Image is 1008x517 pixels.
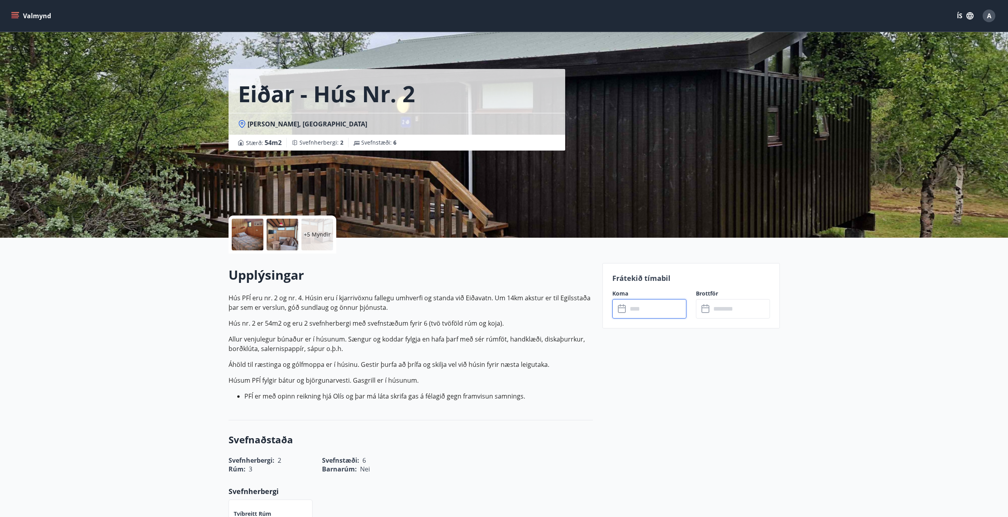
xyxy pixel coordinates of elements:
[340,139,343,146] span: 2
[229,360,593,369] p: Áhöld til ræstinga og gólfmoppa er í húsinu. Gestir þurfa að þrífa og skilja vel við húsin fyrir ...
[696,290,770,298] label: Brottför
[229,433,593,446] h3: Svefnaðstaða
[393,139,396,146] span: 6
[246,138,282,147] span: Stærð :
[229,376,593,385] p: Húsum PFÍ fylgir bátur og björgunarvesti. Gasgrill er í húsunum.
[229,293,593,312] p: Hús PFÍ eru nr. 2 og nr. 4. Húsin eru í kjarrivöxnu fallegu umhverfi og standa við Eiðavatn. Um 1...
[229,465,246,473] span: Rúm :
[238,78,415,109] h1: Eiðar - hús nr. 2
[612,290,686,298] label: Koma
[361,139,396,147] span: Svefnstæði :
[322,465,357,473] span: Barnarúm :
[612,273,770,283] p: Frátekið tímabil
[248,120,367,128] span: [PERSON_NAME], [GEOGRAPHIC_DATA]
[953,9,978,23] button: ÍS
[10,9,54,23] button: menu
[304,231,331,238] p: +5 Myndir
[360,465,370,473] span: Nei
[229,486,593,496] p: Svefnherbergi
[229,319,593,328] p: Hús nr. 2 er 54m2 og eru 2 svefnherbergi með svefnstæðum fyrir 6 (tvö tvöföld rúm og koja).
[265,138,282,147] span: 54 m2
[229,334,593,353] p: Allur venjulegur búnaður er í húsunum. Sængur og koddar fylgja en hafa þarf með sér rúmföt, handk...
[244,391,593,401] li: PFÍ er með opinn reikning hjá Olís og þar má láta skrifa gas á félagið gegn framvisun samnings.
[249,465,252,473] span: 3
[979,6,998,25] button: A
[229,266,593,284] h2: Upplýsingar
[299,139,343,147] span: Svefnherbergi :
[987,11,991,20] span: A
